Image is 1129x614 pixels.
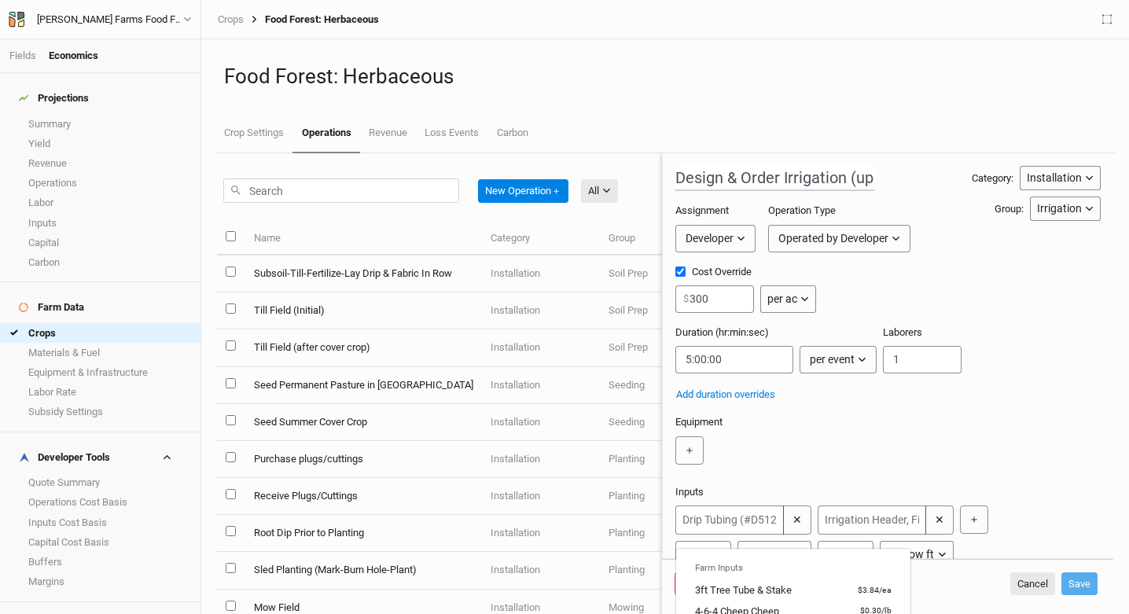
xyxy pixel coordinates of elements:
[675,225,756,252] button: Developer
[995,202,1024,216] div: Group:
[478,179,568,203] button: New Operation＋
[810,351,855,368] div: per event
[416,114,487,152] a: Loss Events
[245,367,481,404] td: Seed Permanent Pasture in [GEOGRAPHIC_DATA]
[675,265,816,279] label: Cost Override
[226,563,236,573] input: select this item
[600,292,718,329] td: Soil Prep
[675,267,686,277] input: Cost Override
[783,506,811,535] button: ✕
[768,225,910,252] button: Operated by Developer
[215,114,292,152] a: Crop Settings
[226,601,236,611] input: select this item
[675,436,704,465] button: ＋
[588,183,599,199] div: All
[245,292,481,329] td: Till Field (Initial)
[19,301,84,314] div: Farm Data
[360,114,416,152] a: Revenue
[883,325,922,340] label: Laborers
[675,346,793,373] input: 12:34:56
[675,166,874,191] input: Operation name
[818,506,926,535] input: Irrigation Header, Fittings, Fertigation, Etc.
[675,485,704,499] label: Inputs
[675,204,729,218] label: Assignment
[600,478,718,515] td: Planting
[8,11,193,28] button: [PERSON_NAME] Farms Food Forest and Silvopasture - ACTIVE
[925,506,954,535] button: ✕
[972,171,1013,186] div: Category:
[482,404,600,441] td: Installation
[49,49,98,63] div: Economics
[482,292,600,329] td: Installation
[600,367,718,404] td: Seeding
[482,478,600,515] td: Installation
[600,329,718,366] td: Soil Prep
[245,256,481,292] td: Subsoil-Till-Fertilize-Lay Drip & Fabric In Row
[9,50,36,61] a: Fields
[226,340,236,351] input: select this item
[767,291,797,307] div: per ac
[1030,197,1101,221] button: Irrigation
[488,114,537,152] a: Carbon
[19,451,110,464] div: Developer Tools
[600,404,718,441] td: Seeding
[1020,166,1101,190] button: Installation
[482,329,600,366] td: Installation
[245,441,481,478] td: Purchase plugs/cuttings
[675,325,769,340] label: Duration (hr:min:sec)
[482,256,600,292] td: Installation
[768,204,836,218] label: Operation Type
[245,222,481,256] th: Name
[675,506,784,535] input: Drip Tubing (#D512-40C)
[482,367,600,404] td: Installation
[675,415,723,429] label: Equipment
[600,552,718,589] td: Planting
[245,329,481,366] td: Till Field (after cover crop)
[686,230,734,247] div: Developer
[226,415,236,425] input: select this item
[292,114,359,153] a: Operations
[226,303,236,314] input: select this item
[800,346,877,373] button: per event
[19,92,89,105] div: Projections
[880,541,953,568] button: per row ft
[226,267,236,277] input: select this item
[218,13,244,26] a: Crops
[600,222,718,256] th: Group
[245,404,481,441] td: Seed Summer Cover Crop
[226,231,236,241] input: select all items
[37,12,183,28] div: Wally Farms Food Forest and Silvopasture - ACTIVE
[223,178,459,203] input: Search
[226,489,236,499] input: select this item
[1027,170,1082,186] div: Installation
[675,386,776,403] button: Add duration overrides
[778,230,888,247] div: Operated by Developer
[887,546,934,563] div: per row ft
[245,552,481,589] td: Sled Planting (Mark-Burn Hole-Plant)
[244,13,379,26] div: Food Forest: Herbaceous
[226,526,236,536] input: select this item
[224,64,1106,89] h1: Food Forest: Herbaceous
[245,515,481,552] td: Root Dip Prior to Planting
[226,378,236,388] input: select this item
[226,452,236,462] input: select this item
[600,441,718,478] td: Planting
[9,442,191,473] h4: Developer Tools
[600,515,718,552] td: Planting
[482,515,600,552] td: Installation
[482,441,600,478] td: Installation
[760,285,816,313] button: per ac
[683,292,689,306] label: $
[1037,200,1082,217] div: Irrigation
[960,506,988,534] button: ＋
[745,546,792,563] div: per row ft
[600,256,718,292] td: Soil Prep
[737,541,811,568] button: per row ft
[37,12,183,28] div: [PERSON_NAME] Farms Food Forest and Silvopasture - ACTIVE
[482,222,600,256] th: Category
[482,552,600,589] td: Installation
[245,478,481,515] td: Receive Plugs/Cuttings
[581,179,618,203] button: All
[676,555,910,580] div: Farm Inputs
